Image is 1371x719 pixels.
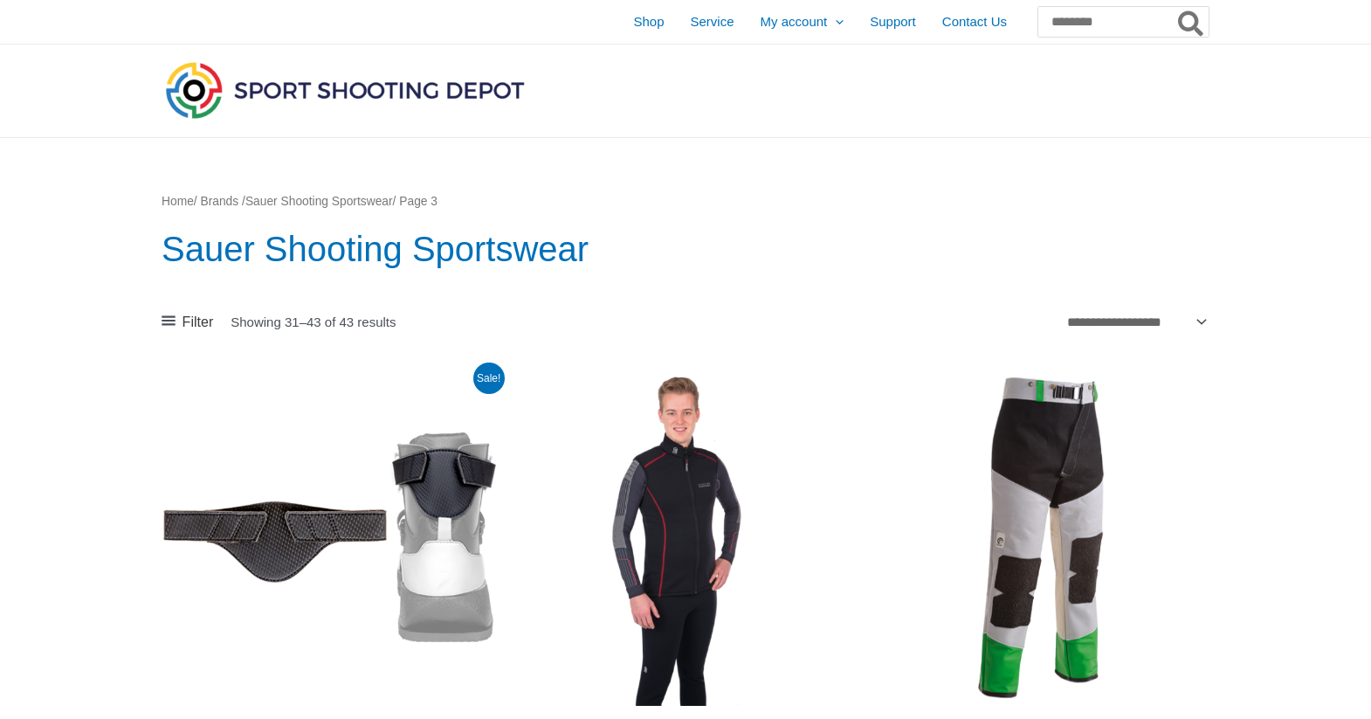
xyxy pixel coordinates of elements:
h1: Sauer Shooting Sportswear [162,225,1209,273]
button: Search [1175,7,1209,37]
select: Shop order [1060,308,1209,335]
a: Home [162,195,194,208]
a: Filter [162,309,213,335]
span: Filter [183,309,214,335]
p: Showing 31–43 of 43 results [231,315,396,328]
img: Thermo-Vest [517,368,855,706]
img: Sport Shooting Depot [162,58,528,122]
span: Sale! [473,363,505,394]
nav: Breadcrumb [162,190,1209,213]
img: Standard Mix pants [872,368,1209,706]
img: Velcro X [162,368,499,706]
a: Sauer Shooting Sportswear [245,195,393,208]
